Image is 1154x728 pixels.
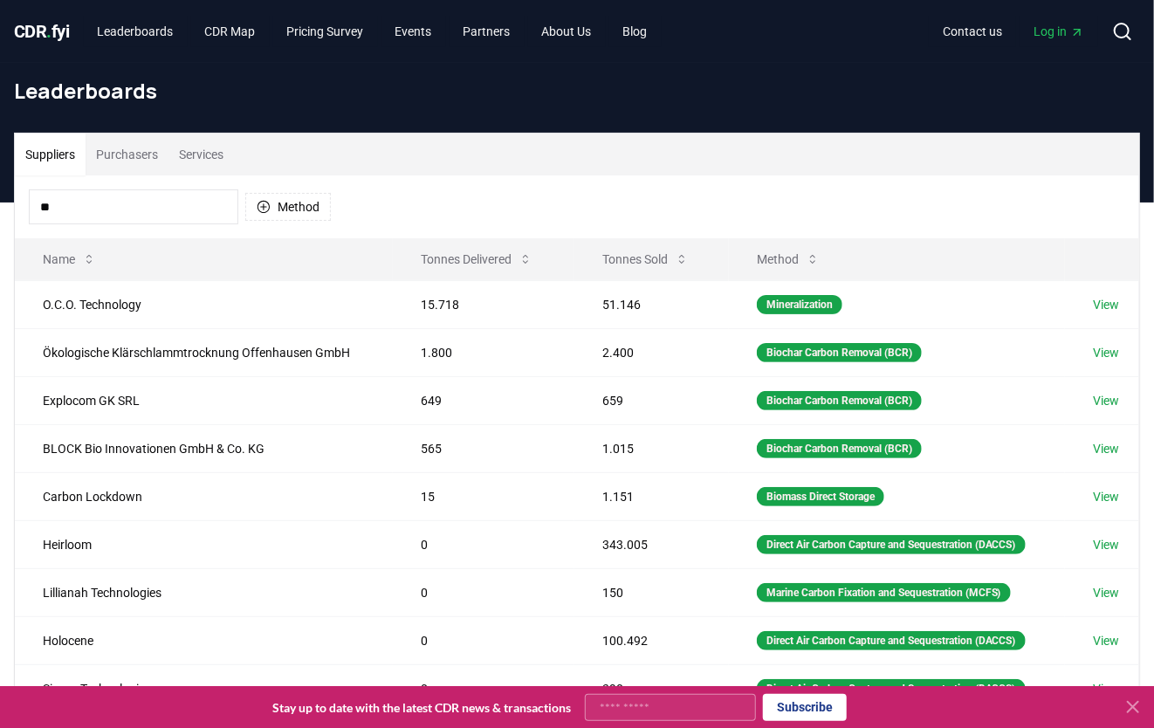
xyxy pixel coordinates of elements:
[1093,440,1119,457] a: View
[1093,584,1119,601] a: View
[1093,680,1119,697] a: View
[574,472,729,520] td: 1.151
[14,77,1140,105] h1: Leaderboards
[15,568,393,616] td: Lillianah Technologies
[393,568,574,616] td: 0
[757,343,922,362] div: Biochar Carbon Removal (BCR)
[574,424,729,472] td: 1.015
[609,16,662,47] a: Blog
[528,16,606,47] a: About Us
[168,134,234,175] button: Services
[191,16,270,47] a: CDR Map
[588,242,703,277] button: Tonnes Sold
[574,616,729,664] td: 100.492
[14,21,70,42] span: CDR fyi
[15,134,86,175] button: Suppliers
[393,664,574,712] td: 0
[929,16,1098,47] nav: Main
[574,376,729,424] td: 659
[15,520,393,568] td: Heirloom
[757,583,1011,602] div: Marine Carbon Fixation and Sequestration (MCFS)
[1034,23,1084,40] span: Log in
[393,616,574,664] td: 0
[273,16,378,47] a: Pricing Survey
[757,679,1026,698] div: Direct Air Carbon Capture and Sequestration (DACCS)
[1093,488,1119,505] a: View
[757,391,922,410] div: Biochar Carbon Removal (BCR)
[1093,392,1119,409] a: View
[15,424,393,472] td: BLOCK Bio Innovationen GmbH & Co. KG
[15,328,393,376] td: Ökologische Klärschlammtrocknung Offenhausen GmbH
[929,16,1016,47] a: Contact us
[743,242,834,277] button: Method
[15,376,393,424] td: Explocom GK SRL
[574,664,729,712] td: 390
[1093,536,1119,553] a: View
[757,631,1026,650] div: Direct Air Carbon Capture and Sequestration (DACCS)
[407,242,546,277] button: Tonnes Delivered
[393,376,574,424] td: 649
[47,21,52,42] span: .
[574,280,729,328] td: 51.146
[757,487,884,506] div: Biomass Direct Storage
[1093,344,1119,361] a: View
[1020,16,1098,47] a: Log in
[15,616,393,664] td: Holocene
[393,424,574,472] td: 565
[1093,632,1119,649] a: View
[393,520,574,568] td: 0
[393,328,574,376] td: 1.800
[15,280,393,328] td: O.C.O. Technology
[15,472,393,520] td: Carbon Lockdown
[393,472,574,520] td: 15
[757,439,922,458] div: Biochar Carbon Removal (BCR)
[574,328,729,376] td: 2.400
[757,535,1026,554] div: Direct Air Carbon Capture and Sequestration (DACCS)
[245,193,331,221] button: Method
[450,16,525,47] a: Partners
[574,520,729,568] td: 343.005
[757,295,842,314] div: Mineralization
[84,16,662,47] nav: Main
[574,568,729,616] td: 150
[381,16,446,47] a: Events
[14,19,70,44] a: CDR.fyi
[393,280,574,328] td: 15.718
[1093,296,1119,313] a: View
[15,664,393,712] td: Sirona Technologies
[84,16,188,47] a: Leaderboards
[29,242,110,277] button: Name
[86,134,168,175] button: Purchasers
